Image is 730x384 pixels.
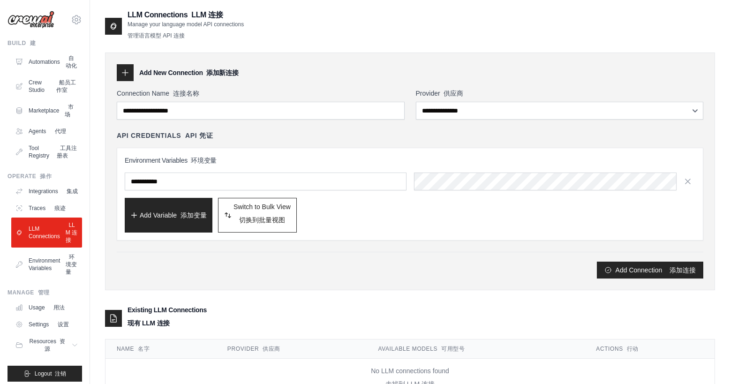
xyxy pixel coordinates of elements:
[105,339,216,359] th: Name
[139,68,239,77] h3: Add New Connection
[56,79,76,93] font: 船员工作室
[8,11,54,29] img: Logo
[67,188,78,195] font: 集成
[125,198,212,233] button: Add Variable 添加变量
[173,90,199,97] font: 连接名称
[11,99,82,122] a: Marketplace 市场
[585,339,715,359] th: Actions
[58,321,69,328] font: 设置
[8,39,82,47] div: Build
[55,128,66,135] font: 代理
[367,339,585,359] th: Available Models
[444,90,463,97] font: 供应商
[38,289,50,296] font: 管理
[11,249,82,279] a: Environment Variables 环境变量
[11,75,82,98] a: Crew Studio 船员工作室
[128,319,170,327] font: 现有 LLM 连接
[8,366,82,382] button: Logout 注销
[66,55,77,69] font: 自动化
[191,157,217,164] font: 环境变量
[128,305,207,331] h3: Existing LLM Connections
[53,304,65,311] font: 用法
[216,339,367,359] th: Provider
[11,184,82,199] a: Integrations 集成
[117,89,405,98] label: Connection Name
[185,132,213,139] font: API 凭证
[65,104,74,118] font: 市场
[66,254,77,275] font: 环境变量
[233,202,291,228] span: Switch to Bulk View
[11,51,82,73] a: Automations 自动化
[11,201,82,216] a: Traces 痕迹
[128,21,244,43] p: Manage your language model API connections
[206,69,239,76] font: 添加新连接
[11,141,82,163] a: Tool Registry 工具注册表
[35,370,66,377] span: Logout
[11,218,82,248] a: LLM Connections LLM 连接
[128,9,244,21] h2: LLM Connections
[30,40,36,46] font: 建
[263,346,280,352] font: 供应商
[29,338,66,353] span: Resources
[181,211,207,219] font: 添加变量
[55,370,66,377] font: 注销
[40,173,52,180] font: 操作
[11,124,82,139] a: Agents 代理
[8,173,82,180] div: Operate
[11,334,82,356] button: Resources 资源
[191,11,223,19] font: LLM 连接
[138,346,150,352] font: 名字
[57,145,77,159] font: 工具注册表
[218,198,297,233] button: Switch to Bulk View切换到批量视图
[239,216,285,224] font: 切换到批量视图
[11,317,82,332] a: Settings 设置
[597,262,703,279] button: Add Connection 添加连接
[117,131,213,140] h4: API Credentials
[670,266,696,274] font: 添加连接
[66,222,77,243] font: LLM 连接
[441,346,465,352] font: 可用型号
[54,205,66,211] font: 痕迹
[128,32,185,39] font: 管理语言模型 API 连接
[416,89,704,98] label: Provider
[125,156,695,165] h3: Environment Variables
[11,300,82,315] a: Usage 用法
[8,289,82,296] div: Manage
[627,346,639,352] font: 行动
